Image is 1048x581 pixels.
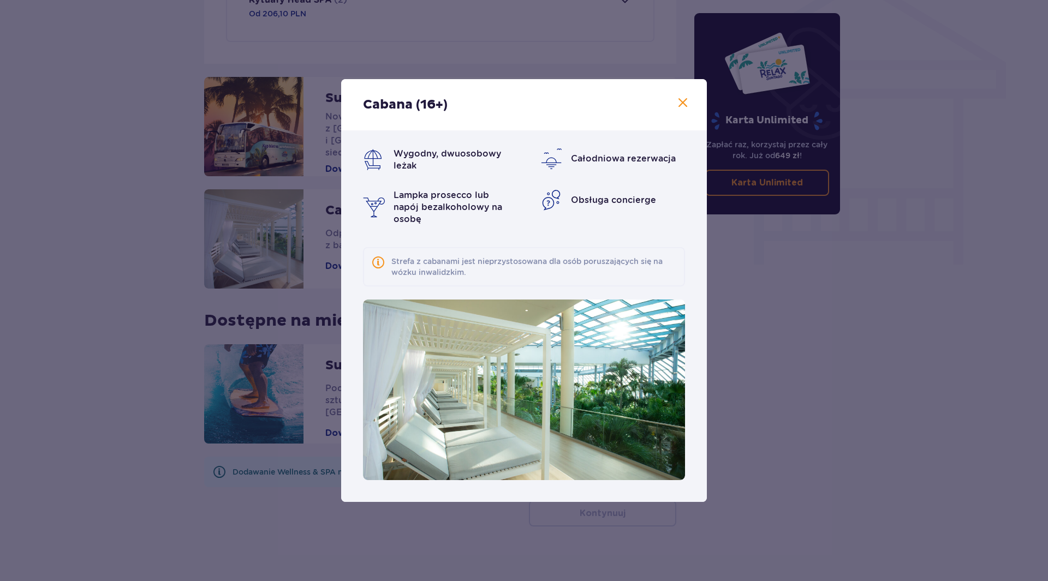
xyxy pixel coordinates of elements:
img: Private cabana [363,300,685,480]
span: Obsługa concierge [571,195,656,205]
img: exotic drink icon [363,196,385,218]
div: Strefa z cabanami jest nieprzystosowana dla osób poruszających się na wózku inwalidzkim. [391,256,676,278]
span: Całodniowa rezerwacja [571,153,676,164]
img: sunset landscape icon [540,148,562,170]
span: Wygodny, dwuosobowy leżak [394,148,501,171]
span: Lampka prosecco lub napój bezalkoholowy na osobę [394,190,502,224]
img: sunbed icon [363,149,385,171]
img: concierge icon [540,189,562,211]
p: Cabana (16+) [363,97,448,113]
